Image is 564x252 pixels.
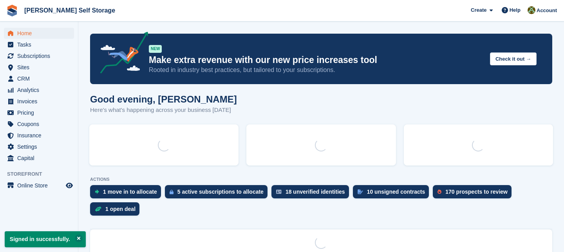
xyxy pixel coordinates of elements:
a: Preview store [65,181,74,190]
img: move_ins_to_allocate_icon-fdf77a2bb77ea45bf5b3d319d69a93e2d87916cf1d5bf7949dd705db3b84f3ca.svg [95,189,99,194]
a: 1 move in to allocate [90,185,165,202]
span: CRM [17,73,64,84]
h1: Good evening, [PERSON_NAME] [90,94,237,104]
span: Create [471,6,486,14]
a: 5 active subscriptions to allocate [165,185,271,202]
span: Help [510,6,521,14]
span: Insurance [17,130,64,141]
span: Analytics [17,85,64,95]
span: Coupons [17,119,64,130]
a: 18 unverified identities [271,185,353,202]
a: 170 prospects to review [433,185,515,202]
img: verify_identity-adf6edd0f0f0b5bbfe63781bf79b02c33cf7c696d77639b501bdc392416b5a36.svg [276,189,282,194]
a: menu [4,107,74,118]
span: Online Store [17,180,64,191]
span: Settings [17,141,64,152]
img: deal-1b604bf984904fb50ccaf53a9ad4b4a5d6e5aea283cecdc64d6e3604feb123c2.svg [95,206,101,212]
div: 18 unverified identities [286,189,345,195]
a: menu [4,180,74,191]
p: Signed in successfully. [5,231,86,247]
img: active_subscription_to_allocate_icon-d502201f5373d7db506a760aba3b589e785aa758c864c3986d89f69b8ff3... [170,189,174,194]
img: prospect-51fa495bee0391a8d652442698ab0144808aea92771e9ea1ae160a38d050c398.svg [437,189,441,194]
div: 5 active subscriptions to allocate [177,189,264,195]
div: 1 open deal [105,206,136,212]
a: [PERSON_NAME] Self Storage [21,4,118,17]
a: menu [4,141,74,152]
div: 10 unsigned contracts [367,189,425,195]
a: 1 open deal [90,202,143,220]
a: menu [4,96,74,107]
img: Karl [528,6,535,14]
span: Storefront [7,170,78,178]
span: Account [537,7,557,14]
p: Here's what's happening across your business [DATE] [90,106,237,115]
img: stora-icon-8386f47178a22dfd0bd8f6a31ec36ba5ce8667c1dd55bd0f319d3a0aa187defe.svg [6,5,18,16]
div: NEW [149,45,162,53]
a: menu [4,50,74,61]
span: Pricing [17,107,64,118]
span: Subscriptions [17,50,64,61]
a: menu [4,119,74,130]
p: ACTIONS [90,177,552,182]
span: Tasks [17,39,64,50]
span: Invoices [17,96,64,107]
a: menu [4,85,74,95]
a: menu [4,73,74,84]
span: Sites [17,62,64,73]
a: menu [4,28,74,39]
img: contract_signature_icon-13c848040528278c33f63329250d36e43548de30e8caae1d1a13099fd9432cc5.svg [358,189,363,194]
img: price-adjustments-announcement-icon-8257ccfd72463d97f412b2fc003d46551f7dbcb40ab6d574587a9cd5c0d94... [94,32,148,76]
span: Home [17,28,64,39]
p: Rooted in industry best practices, but tailored to your subscriptions. [149,66,484,74]
div: 1 move in to allocate [103,189,157,195]
a: menu [4,62,74,73]
a: menu [4,130,74,141]
div: 170 prospects to review [445,189,508,195]
a: menu [4,153,74,164]
a: 10 unsigned contracts [353,185,433,202]
p: Make extra revenue with our new price increases tool [149,54,484,66]
button: Check it out → [490,52,537,65]
a: menu [4,39,74,50]
span: Capital [17,153,64,164]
